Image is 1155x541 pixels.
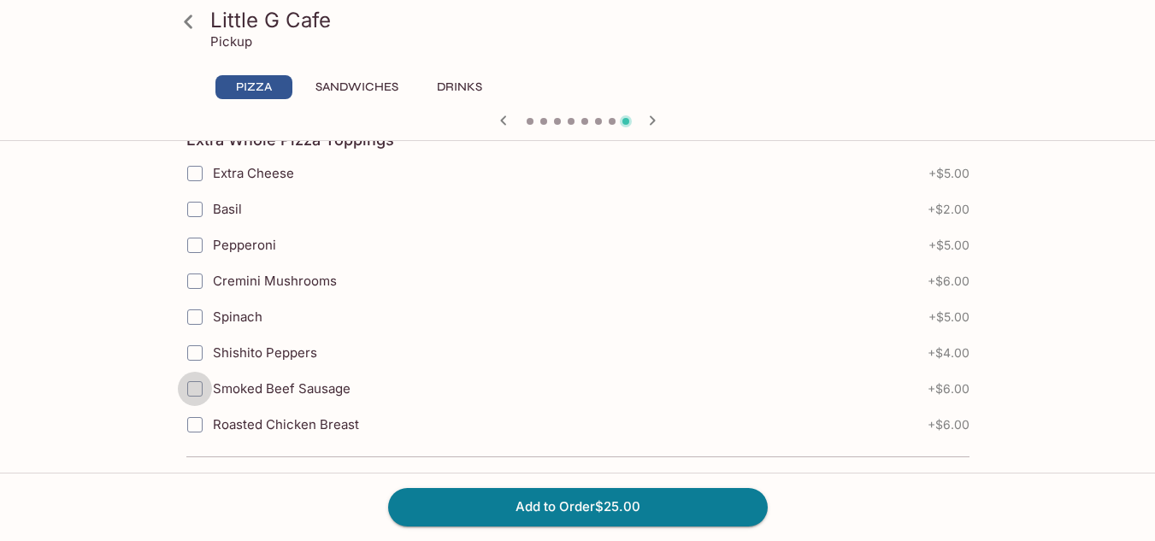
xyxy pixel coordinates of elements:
span: Pepperoni [213,237,276,253]
button: Pizza [215,75,292,99]
span: Basil [213,201,242,217]
span: Smoked Beef Sausage [213,380,351,397]
span: + $6.00 [928,382,969,396]
span: Spinach [213,309,262,325]
span: + $6.00 [928,418,969,432]
span: + $4.00 [928,346,969,360]
h3: Little G Cafe [210,7,975,33]
span: + $5.00 [928,310,969,324]
span: + $5.00 [928,238,969,252]
h4: Add Special Instructions [186,471,969,490]
span: Shishito Peppers [213,344,317,361]
span: Cremini Mushrooms [213,273,337,289]
span: + $5.00 [928,167,969,180]
button: Add to Order$25.00 [388,488,768,526]
span: + $2.00 [928,203,969,216]
span: Extra Cheese [213,165,294,181]
button: Sandwiches [306,75,408,99]
span: Roasted Chicken Breast [213,416,359,432]
span: + $6.00 [928,274,969,288]
button: Drinks [421,75,498,99]
p: Pickup [210,33,252,50]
